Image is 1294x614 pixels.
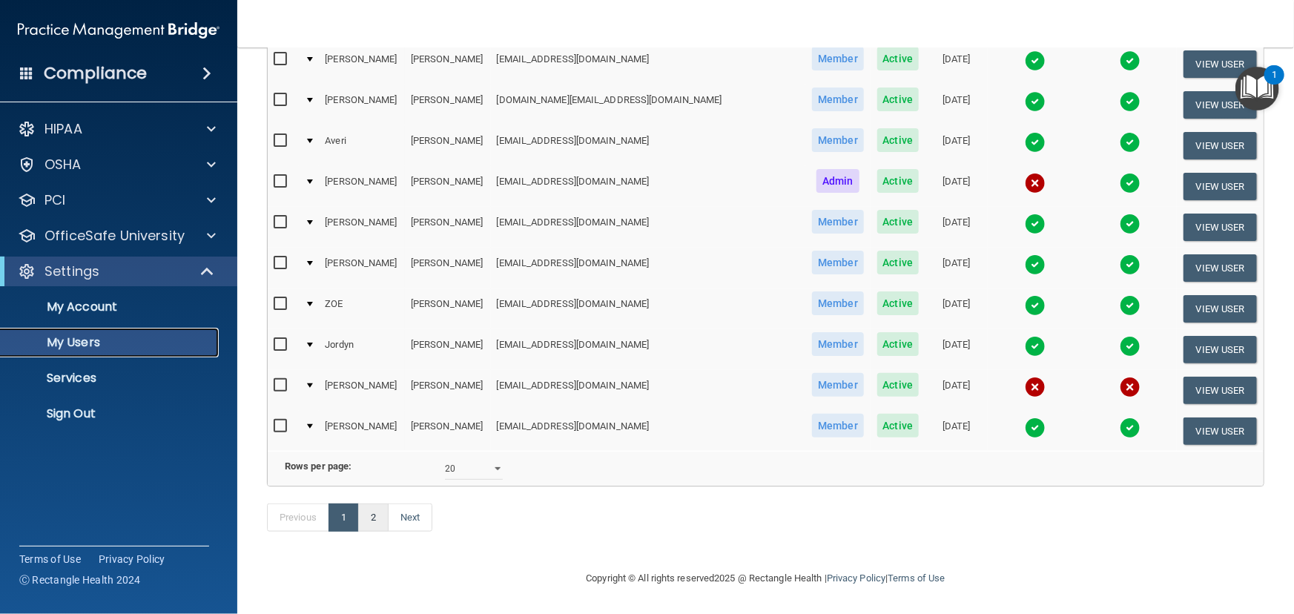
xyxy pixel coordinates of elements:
[319,85,405,125] td: [PERSON_NAME]
[19,552,81,567] a: Terms of Use
[1037,509,1276,568] iframe: Drift Widget Chat Controller
[827,572,885,584] a: Privacy Policy
[491,329,806,370] td: [EMAIL_ADDRESS][DOMAIN_NAME]
[1120,173,1140,194] img: tick.e7d51cea.svg
[1120,295,1140,316] img: tick.e7d51cea.svg
[1025,214,1046,234] img: tick.e7d51cea.svg
[1025,377,1046,397] img: cross.ca9f0e7f.svg
[1184,295,1257,323] button: View User
[405,44,491,85] td: [PERSON_NAME]
[319,166,405,207] td: [PERSON_NAME]
[1184,50,1257,78] button: View User
[1184,377,1257,404] button: View User
[925,125,988,166] td: [DATE]
[925,85,988,125] td: [DATE]
[267,504,329,532] a: Previous
[10,335,212,350] p: My Users
[925,411,988,451] td: [DATE]
[1184,254,1257,282] button: View User
[491,411,806,451] td: [EMAIL_ADDRESS][DOMAIN_NAME]
[1272,75,1277,94] div: 1
[1120,214,1140,234] img: tick.e7d51cea.svg
[319,288,405,329] td: ZOE
[877,47,920,70] span: Active
[812,291,864,315] span: Member
[877,414,920,438] span: Active
[319,329,405,370] td: Jordyn
[925,44,988,85] td: [DATE]
[44,156,82,174] p: OSHA
[877,332,920,356] span: Active
[18,120,216,138] a: HIPAA
[405,166,491,207] td: [PERSON_NAME]
[877,291,920,315] span: Active
[1025,295,1046,316] img: tick.e7d51cea.svg
[18,156,216,174] a: OSHA
[10,371,212,386] p: Services
[1120,377,1140,397] img: cross.ca9f0e7f.svg
[1120,91,1140,112] img: tick.e7d51cea.svg
[1025,173,1046,194] img: cross.ca9f0e7f.svg
[44,263,99,280] p: Settings
[877,88,920,111] span: Active
[405,370,491,411] td: [PERSON_NAME]
[877,373,920,397] span: Active
[44,120,82,138] p: HIPAA
[1184,214,1257,241] button: View User
[1120,254,1140,275] img: tick.e7d51cea.svg
[925,248,988,288] td: [DATE]
[491,248,806,288] td: [EMAIL_ADDRESS][DOMAIN_NAME]
[1184,173,1257,200] button: View User
[1184,132,1257,159] button: View User
[329,504,359,532] a: 1
[491,166,806,207] td: [EMAIL_ADDRESS][DOMAIN_NAME]
[812,373,864,397] span: Member
[44,63,147,84] h4: Compliance
[99,552,165,567] a: Privacy Policy
[1184,417,1257,445] button: View User
[1184,336,1257,363] button: View User
[1025,336,1046,357] img: tick.e7d51cea.svg
[925,207,988,248] td: [DATE]
[388,504,432,532] a: Next
[405,329,491,370] td: [PERSON_NAME]
[1025,50,1046,71] img: tick.e7d51cea.svg
[925,166,988,207] td: [DATE]
[812,128,864,152] span: Member
[491,85,806,125] td: [DOMAIN_NAME][EMAIL_ADDRESS][DOMAIN_NAME]
[10,406,212,421] p: Sign Out
[812,47,864,70] span: Member
[925,288,988,329] td: [DATE]
[1120,336,1140,357] img: tick.e7d51cea.svg
[495,555,1037,602] div: Copyright © All rights reserved 2025 @ Rectangle Health | |
[1120,417,1140,438] img: tick.e7d51cea.svg
[1025,132,1046,153] img: tick.e7d51cea.svg
[405,207,491,248] td: [PERSON_NAME]
[1025,254,1046,275] img: tick.e7d51cea.svg
[44,191,65,209] p: PCI
[877,169,920,193] span: Active
[812,332,864,356] span: Member
[812,414,864,438] span: Member
[925,370,988,411] td: [DATE]
[319,207,405,248] td: [PERSON_NAME]
[1025,417,1046,438] img: tick.e7d51cea.svg
[405,411,491,451] td: [PERSON_NAME]
[877,128,920,152] span: Active
[491,44,806,85] td: [EMAIL_ADDRESS][DOMAIN_NAME]
[358,504,389,532] a: 2
[877,251,920,274] span: Active
[877,210,920,234] span: Active
[1025,91,1046,112] img: tick.e7d51cea.svg
[812,251,864,274] span: Member
[18,16,219,45] img: PMB logo
[10,300,212,314] p: My Account
[405,288,491,329] td: [PERSON_NAME]
[816,169,859,193] span: Admin
[285,460,351,472] b: Rows per page:
[319,44,405,85] td: [PERSON_NAME]
[925,329,988,370] td: [DATE]
[1120,50,1140,71] img: tick.e7d51cea.svg
[405,248,491,288] td: [PERSON_NAME]
[44,227,185,245] p: OfficeSafe University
